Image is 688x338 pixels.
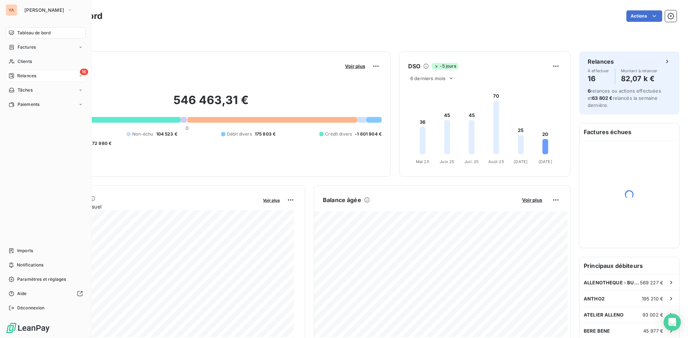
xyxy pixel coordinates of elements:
[40,203,258,210] span: Chiffre d'affaires mensuel
[40,93,382,114] h2: 546 463,31 €
[90,140,111,147] span: -72 980 €
[261,197,282,203] button: Voir plus
[18,44,36,50] span: Factures
[621,69,658,73] span: Montant à relancer
[592,95,612,101] span: 63 802 €
[464,159,479,164] tspan: Juil. 25
[584,328,610,334] span: BERE BENE
[156,131,177,137] span: 104 523 €
[410,75,445,81] span: 6 derniers mois
[325,131,352,137] span: Crédit divers
[642,312,663,318] span: 93 002 €
[664,314,681,331] div: Open Intercom Messenger
[255,131,276,137] span: 175 803 €
[416,159,429,164] tspan: Mai 25
[626,10,662,22] button: Actions
[6,322,50,334] img: Logo LeanPay
[18,101,39,108] span: Paiements
[132,131,153,137] span: Non-échu
[643,328,663,334] span: 45 977 €
[588,88,661,108] span: relances ou actions effectuées et relancés la semaine dernière.
[80,69,88,75] span: 16
[6,4,17,16] div: YA
[584,312,623,318] span: ATELIER ALLENO
[579,123,679,141] h6: Factures échues
[343,63,367,69] button: Voir plus
[17,305,45,311] span: Déconnexion
[17,276,66,283] span: Paramètres et réglages
[514,159,527,164] tspan: [DATE]
[621,73,658,84] h4: 82,07 k €
[18,87,33,93] span: Tâches
[355,131,382,137] span: -1 601 904 €
[263,198,280,203] span: Voir plus
[345,63,365,69] span: Voir plus
[17,290,27,297] span: Aide
[17,262,43,268] span: Notifications
[323,196,361,204] h6: Balance âgée
[588,88,591,94] span: 6
[588,69,609,73] span: À effectuer
[584,280,640,285] span: ALLENOTHEQUE - BURGER PERE & FILS
[17,248,33,254] span: Imports
[640,280,663,285] span: 569 227 €
[440,159,454,164] tspan: Juin 25
[17,73,36,79] span: Relances
[18,58,32,65] span: Clients
[584,296,605,302] span: ANTHO2
[539,159,552,164] tspan: [DATE]
[17,30,51,36] span: Tableau de bord
[186,125,188,131] span: 0
[642,296,663,302] span: 195 210 €
[227,131,252,137] span: Débit divers
[6,288,86,299] a: Aide
[588,73,609,84] h4: 16
[24,7,64,13] span: [PERSON_NAME]
[579,257,679,274] h6: Principaux débiteurs
[588,57,614,66] h6: Relances
[522,197,542,203] span: Voir plus
[432,63,458,69] span: -5 jours
[408,62,420,70] h6: DSO
[488,159,504,164] tspan: Août 25
[520,197,544,203] button: Voir plus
